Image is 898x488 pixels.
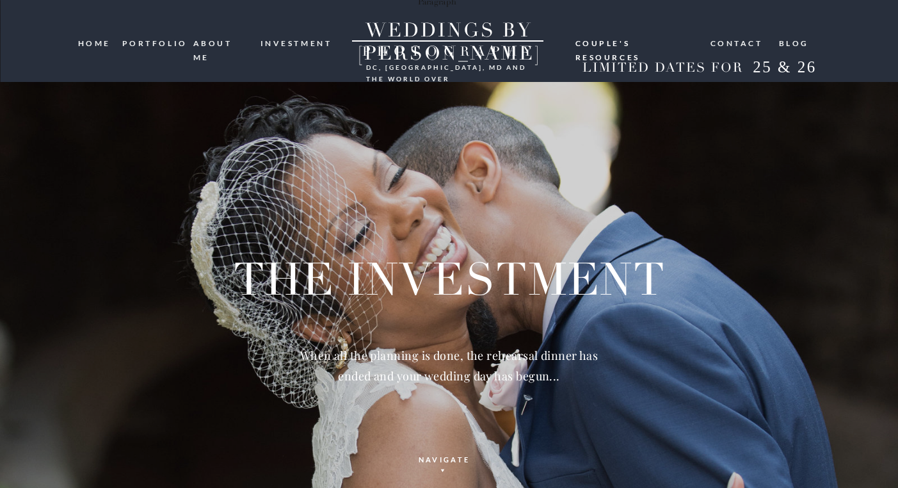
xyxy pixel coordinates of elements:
[779,37,810,49] a: blog
[214,254,685,309] h1: THE investment
[293,345,605,400] h2: When all the planning is done, the rehearsal dinner has ended and your wedding day has begun...
[578,60,748,76] h2: LIMITED DATES FOR
[743,58,827,81] h2: 25 & 26
[78,37,113,49] a: HOME
[193,37,252,49] a: ABOUT ME
[575,37,698,47] a: Couple's resources
[261,37,333,49] a: investment
[366,61,530,72] h3: DC, [GEOGRAPHIC_DATA], md and the world over
[122,37,184,49] a: portfolio
[405,453,484,469] a: navigate
[710,37,764,49] a: Contact
[332,19,566,42] a: WEDDINGS BY [PERSON_NAME]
